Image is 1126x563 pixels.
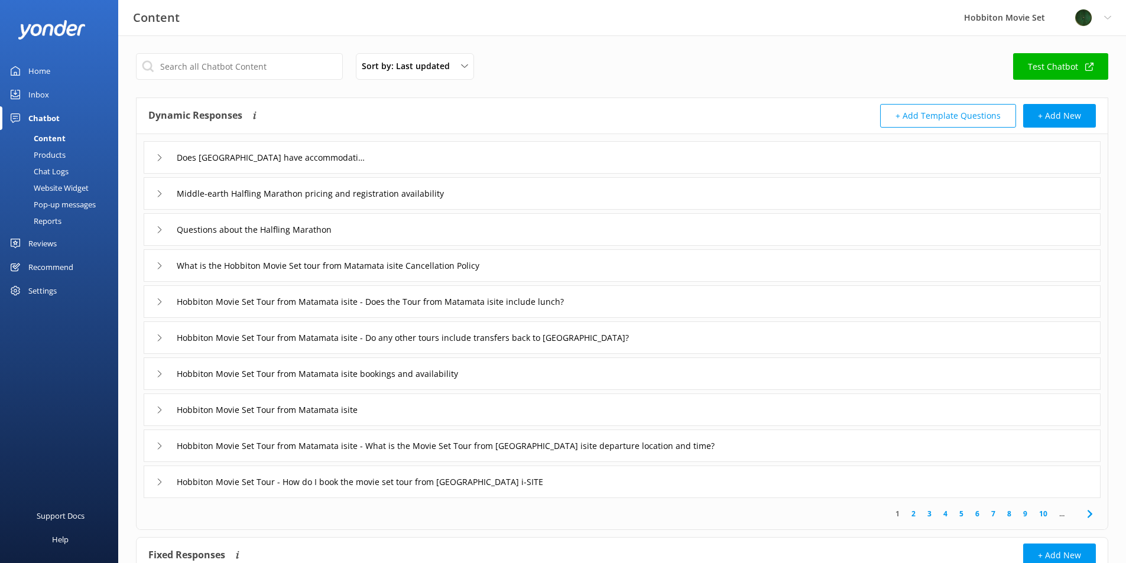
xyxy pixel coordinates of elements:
a: 6 [969,508,985,519]
a: 1 [890,508,906,519]
div: Products [7,147,66,163]
div: Content [7,130,66,147]
div: Chat Logs [7,163,69,180]
a: Reports [7,213,118,229]
a: Content [7,130,118,147]
a: 7 [985,508,1001,519]
a: 3 [921,508,937,519]
div: Reviews [28,232,57,255]
img: yonder-white-logo.png [18,20,86,40]
div: Website Widget [7,180,89,196]
a: 4 [937,508,953,519]
input: Search all Chatbot Content [136,53,343,80]
div: Inbox [28,83,49,106]
div: Reports [7,213,61,229]
div: Settings [28,279,57,302]
a: 8 [1001,508,1017,519]
a: Pop-up messages [7,196,118,213]
span: ... [1053,508,1070,519]
a: Test Chatbot [1013,53,1108,80]
div: Pop-up messages [7,196,96,213]
div: Help [52,528,69,551]
a: 2 [906,508,921,519]
button: + Add New [1023,104,1096,128]
h3: Content [133,8,180,27]
a: Chat Logs [7,163,118,180]
span: Sort by: Last updated [362,60,457,73]
button: + Add Template Questions [880,104,1016,128]
div: Support Docs [37,504,85,528]
a: Products [7,147,118,163]
a: 5 [953,508,969,519]
div: Recommend [28,255,73,279]
a: 10 [1033,508,1053,519]
img: 34-1625720359.png [1075,9,1092,27]
h4: Dynamic Responses [148,104,242,128]
div: Chatbot [28,106,60,130]
a: Website Widget [7,180,118,196]
div: Home [28,59,50,83]
a: 9 [1017,508,1033,519]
